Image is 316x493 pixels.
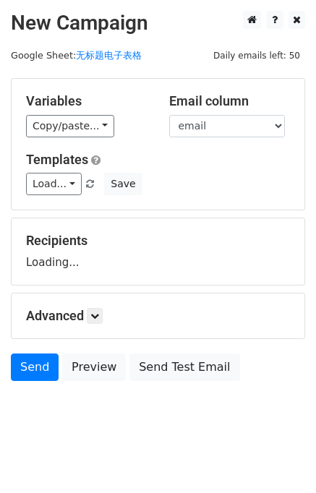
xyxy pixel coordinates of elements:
a: Templates [26,152,88,167]
small: Google Sheet: [11,50,142,61]
h2: New Campaign [11,11,305,35]
h5: Recipients [26,233,290,249]
a: Preview [62,353,126,381]
a: Send Test Email [129,353,239,381]
span: Daily emails left: 50 [208,48,305,64]
button: Save [104,173,142,195]
a: Load... [26,173,82,195]
h5: Email column [169,93,291,109]
a: Send [11,353,59,381]
a: Copy/paste... [26,115,114,137]
a: 无标题电子表格 [76,50,142,61]
a: Daily emails left: 50 [208,50,305,61]
div: Loading... [26,233,290,270]
h5: Variables [26,93,148,109]
h5: Advanced [26,308,290,324]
